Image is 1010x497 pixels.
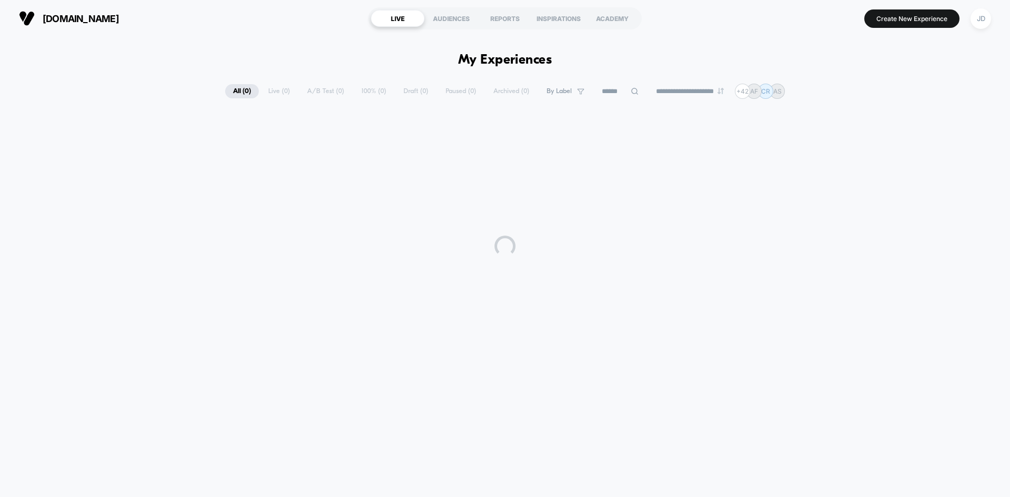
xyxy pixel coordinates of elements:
button: JD [967,8,994,29]
div: JD [971,8,991,29]
div: INSPIRATIONS [532,10,585,27]
div: AUDIENCES [425,10,478,27]
p: CR [761,87,770,95]
img: Visually logo [19,11,35,26]
div: LIVE [371,10,425,27]
span: All ( 0 ) [225,84,259,98]
span: [DOMAIN_NAME] [43,13,119,24]
button: Create New Experience [864,9,959,28]
h1: My Experiences [458,53,552,68]
div: + 42 [735,84,750,99]
div: REPORTS [478,10,532,27]
img: end [718,88,724,94]
p: AF [750,87,758,95]
button: [DOMAIN_NAME] [16,10,122,27]
span: By Label [547,87,572,95]
div: ACADEMY [585,10,639,27]
p: AS [773,87,782,95]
